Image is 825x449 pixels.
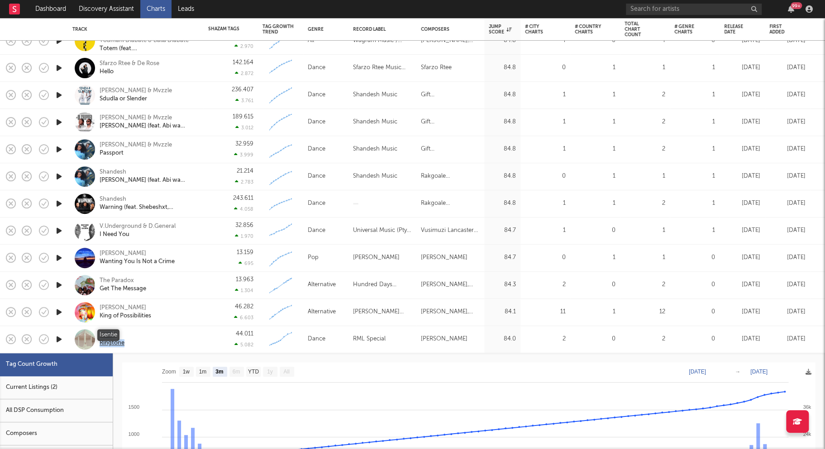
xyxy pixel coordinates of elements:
div: 1 [525,90,566,100]
div: Release Date [724,24,747,35]
div: Pop [308,252,319,263]
div: Dance [308,90,325,100]
div: 0 [575,35,615,46]
div: 84.8 [489,117,516,128]
div: [PERSON_NAME] [100,304,151,312]
div: 1 [575,144,615,155]
div: 84.8 [489,171,516,182]
a: IsentieRingtone [100,331,124,347]
div: 1 [674,90,715,100]
div: 13.159 [237,250,253,255]
div: 2 [625,279,665,290]
div: Wagram Music / 3ème Bureau [353,35,412,46]
div: 1 [525,117,566,128]
div: 12 [625,307,665,317]
div: [PERSON_NAME] & Mvzzle [100,141,172,149]
div: [DATE] [769,117,806,128]
div: Ringtone [100,339,124,347]
div: 243.611 [233,195,253,201]
div: Alternative [308,279,336,290]
div: Shandesh Music [353,117,397,128]
div: Totem (feat. [DEMOGRAPHIC_DATA]) [100,45,197,53]
div: Universal Music (Pty) Ltd. [353,225,412,236]
div: [DATE] [724,62,760,73]
div: 11 [525,307,566,317]
div: 2 [625,144,665,155]
div: Composers [421,27,475,32]
div: All [308,35,314,46]
div: 4.058 [234,206,253,212]
div: Vusimuzi Lancaster Tafeni, Dumisani Brains Socatsha, Sizwe [PERSON_NAME] Mashaba [421,225,480,236]
text: YTD [248,368,259,374]
div: 1 [575,62,615,73]
div: 13.963 [236,277,253,283]
div: 99 + [791,2,802,9]
div: Gift [PERSON_NAME], [PERSON_NAME], [PERSON_NAME], [PERSON_NAME] [421,117,480,128]
div: [DATE] [724,144,760,155]
div: Passport [100,149,172,157]
a: [PERSON_NAME] & MvzzleSdudla or Slender [100,87,172,103]
div: 44.011 [236,331,253,337]
div: 2 [525,279,566,290]
div: Shandesh [100,168,197,176]
text: [DATE] [689,369,706,375]
div: 1 [674,62,715,73]
div: 1 [674,144,715,155]
div: # City Charts [525,24,552,35]
div: Hello [100,68,159,76]
div: Shazam Tags [208,26,240,32]
div: Record Label [353,27,407,32]
div: [DATE] [769,144,806,155]
div: 84.8 [489,198,516,209]
div: [DATE] [769,35,806,46]
div: Shandesh Music [353,90,397,100]
div: 2.872 [235,71,253,76]
text: 1w [183,368,190,374]
div: [DATE] [724,252,760,263]
div: [PERSON_NAME] [421,252,467,263]
div: 84.1 [489,307,516,317]
div: Rakgoale [PERSON_NAME], [PERSON_NAME], Clearance Mangena [421,171,480,182]
div: 1 [674,198,715,209]
div: The Paradox [100,277,146,285]
div: Shandesh Music [353,171,397,182]
div: 84.8 [489,62,516,73]
text: 1m [199,368,207,374]
a: V.Underground & D.GeneralI Need You [100,222,176,239]
div: 84.8 [489,90,516,100]
div: Dance [308,144,325,155]
div: [PERSON_NAME] [421,334,467,345]
div: 2 [625,117,665,128]
div: Hundred Days Records, LLC [353,279,412,290]
div: 1 [525,144,566,155]
div: Dance [308,225,325,236]
div: 0 [575,279,615,290]
div: Wanting You Is Not a Crime [100,258,175,266]
div: [DATE] [724,334,760,345]
div: 1 [625,225,665,236]
div: Tag Growth Trend [262,24,294,35]
div: Gift [PERSON_NAME], [PERSON_NAME] [421,144,480,155]
div: 32.856 [235,222,253,228]
div: 84.7 [489,225,516,236]
div: [PERSON_NAME] [100,250,175,258]
div: 2 [525,334,566,345]
div: 0 [674,35,715,46]
text: 1y [267,368,273,374]
div: [PERSON_NAME], [PERSON_NAME], [PERSON_NAME], [PERSON_NAME], [PERSON_NAME], [PERSON_NAME], [PERSON... [421,279,480,290]
div: [PERSON_NAME] (feat. Abi wa Mampela & Hitboss SA) [100,176,197,184]
div: [DATE] [769,62,806,73]
a: [PERSON_NAME]King of Possibilities [100,304,151,320]
div: [DATE] [769,171,806,182]
div: Track [72,27,195,32]
div: Shandesh [100,195,197,203]
a: [PERSON_NAME] & Mvzzle[PERSON_NAME] (feat. Abi wa [PERSON_NAME] & Naleboy Young King) [100,114,197,130]
div: 0 [674,307,715,317]
div: 5.082 [234,342,253,348]
div: Total Chart Count [625,21,652,38]
a: Sfarzo Rtee & De RoseHello [100,60,159,76]
div: 1 [575,198,615,209]
div: [DATE] [724,171,760,182]
div: 21.214 [237,168,253,174]
div: 1 [575,117,615,128]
